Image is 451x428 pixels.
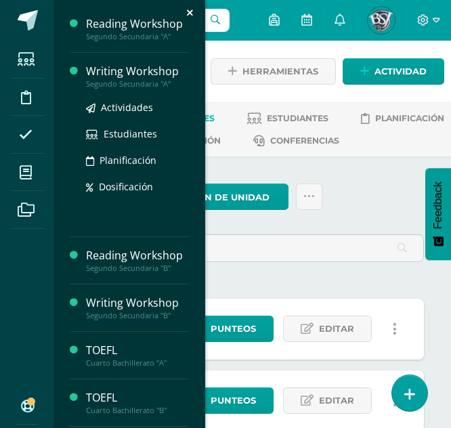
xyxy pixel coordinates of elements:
div: TOEFL [86,390,189,406]
div: Writing Workshop [86,295,189,311]
a: Reading WorkshopSegundo Secundaria "A" [86,16,189,41]
button: Feedback - Mostrar encuesta [425,168,451,260]
span: Dosificación [99,180,153,193]
a: TOEFLCuarto Bachillerato "A" [86,343,189,368]
a: Reading WorkshopSegundo Secundaria "B" [86,248,189,273]
div: Reading Workshop [86,248,189,263]
div: Reading Workshop [86,16,189,32]
div: Segundo Secundaria "B" [86,311,189,320]
div: TOEFL [86,343,189,358]
a: Dosificación [86,179,189,194]
div: Cuarto Bachillerato "A" [86,358,189,368]
a: Writing WorkshopSegundo Secundaria "A" [86,64,189,89]
span: Estudiantes [104,127,157,140]
div: Segundo Secundaria "A" [86,79,189,89]
span: Planificación [100,154,156,167]
div: Writing Workshop [86,64,189,79]
a: Writing WorkshopSegundo Secundaria "B" [86,295,189,320]
a: Planificación [86,152,189,168]
a: TOEFLCuarto Bachillerato "B" [86,390,189,415]
a: Estudiantes [86,126,189,142]
div: Segundo Secundaria "A" [86,32,189,41]
span: Actividades [101,101,153,114]
a: Actividades [86,100,189,115]
div: Cuarto Bachillerato "B" [86,406,189,415]
div: Segundo Secundaria "B" [86,263,189,273]
span: Feedback [432,181,444,229]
